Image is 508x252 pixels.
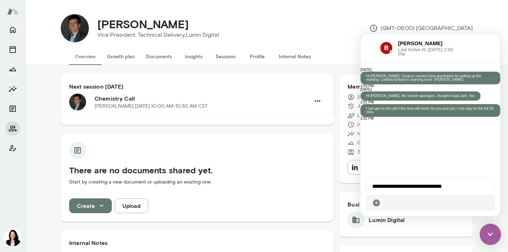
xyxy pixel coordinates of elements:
p: Start by creating a new document or uploading an existing one. [69,179,325,186]
img: data:image/png;base64,iVBORw0KGgoAAAANSUhEUgAAAMgAAADICAYAAACtWK6eAAAMZUlEQVR4Aeyde4xU1RnAv12gvAU... [19,8,32,20]
button: Growth Plan [6,62,20,76]
button: Documents [140,48,178,65]
img: Mento [7,5,18,18]
p: Seat Type: Executive [357,149,403,156]
button: Documents [6,102,20,116]
h6: Business Plan [347,200,464,209]
h6: Next session [DATE] [69,82,325,91]
p: Joined [DATE] [357,103,387,110]
p: (GMT-05:00) [GEOGRAPHIC_DATA] [369,24,473,32]
button: Sessions [210,48,241,65]
h6: [PERSON_NAME] [38,6,93,13]
h6: Lumin Digital [369,216,405,224]
h4: [PERSON_NAME] [97,17,189,31]
p: [EMAIL_ADDRESS][DOMAIN_NAME] [357,94,439,101]
p: Insights Status: Unsent [357,130,408,137]
div: Attach [12,165,20,173]
p: Growth Plan: Started [357,139,403,146]
h6: Internal Notes [69,239,325,247]
img: Monica Aggarwal [4,229,21,246]
button: Internal Notes [273,48,316,65]
p: Vice President, Technical Delivery, Lumin Digital [97,31,219,39]
button: Insights [6,82,20,96]
button: Overview [69,48,101,65]
button: Upload [115,198,148,213]
button: Home [6,23,20,37]
p: Last online [DATE] [357,112,397,119]
button: Create [69,198,112,213]
button: Client app [6,141,20,155]
p: [PERSON_NAME] · [DATE] · 10:00 AM-10:30 AM CST [95,103,208,110]
p: I can get on the call if this time still works for you and yes, I can stay for the full 30 mins [6,73,134,80]
span: Last Active At: [DATE] 2:00 PM [38,13,93,23]
h6: Chemistry Call [95,94,310,103]
p: Hi [PERSON_NAME], My sincere apologies...thought it was 2pm. Yes [6,60,114,64]
button: Growth plan [101,48,140,65]
button: Profile [241,48,273,65]
p: (GMT-05:00) [GEOGRAPHIC_DATA] [357,121,439,128]
button: Members [6,121,20,136]
h6: Member Details [347,82,464,91]
img: Brian Clerc [61,14,89,42]
button: Insights [178,48,210,65]
button: Sessions [6,42,20,56]
h5: There are no documents shared yet. [69,164,325,176]
p: Hi [PERSON_NAME], Great to connect here and thanks for setting up the meeting. Looking forward to... [6,41,134,48]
